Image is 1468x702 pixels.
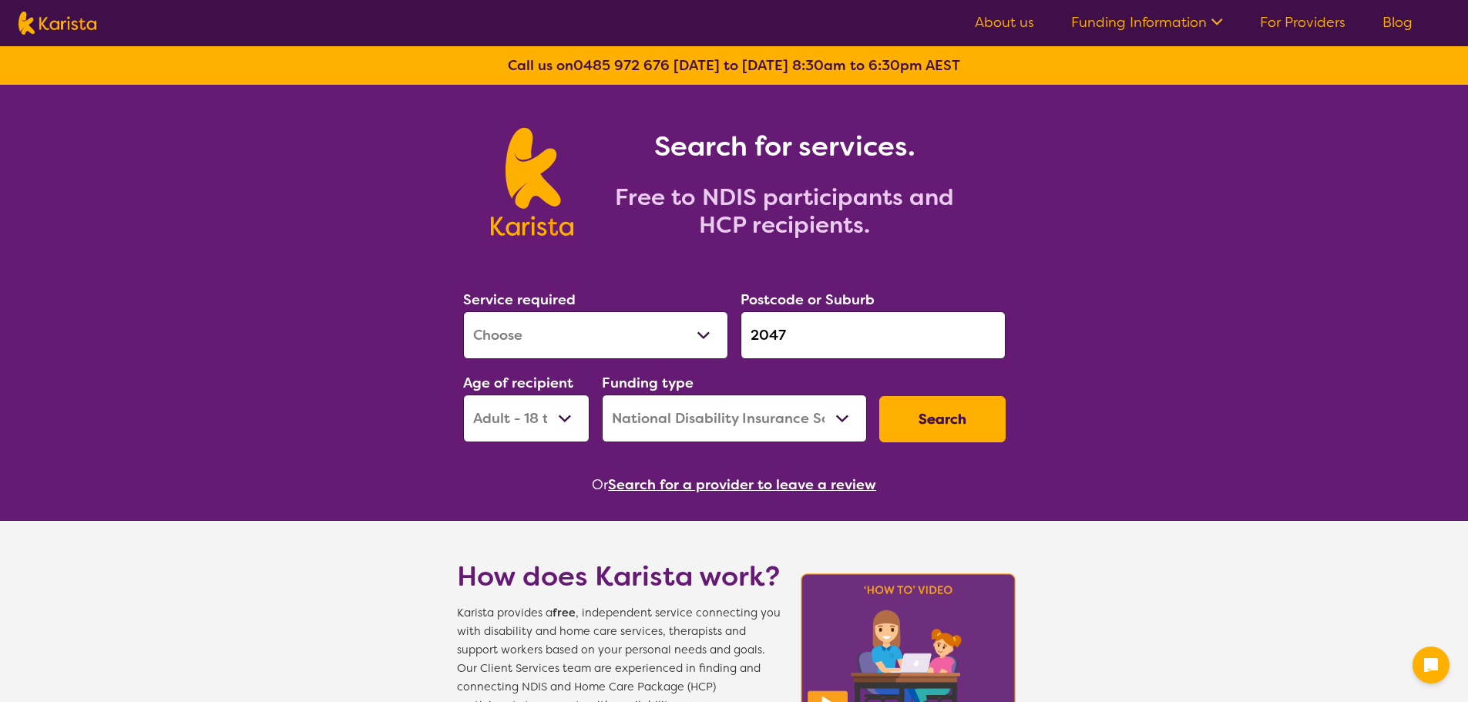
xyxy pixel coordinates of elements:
h2: Free to NDIS participants and HCP recipients. [592,183,977,239]
h1: Search for services. [592,128,977,165]
b: Call us on [DATE] to [DATE] 8:30am to 6:30pm AEST [508,56,960,75]
a: Blog [1382,13,1413,32]
img: Karista logo [18,12,96,35]
input: Type [741,311,1006,359]
label: Funding type [602,374,694,392]
label: Service required [463,291,576,309]
a: For Providers [1260,13,1345,32]
a: 0485 972 676 [573,56,670,75]
a: Funding Information [1071,13,1223,32]
span: Or [592,473,608,496]
label: Age of recipient [463,374,573,392]
a: About us [975,13,1034,32]
label: Postcode or Suburb [741,291,875,309]
button: Search for a provider to leave a review [608,473,876,496]
button: Search [879,396,1006,442]
h1: How does Karista work? [457,558,781,595]
b: free [553,606,576,620]
img: Karista logo [491,128,573,236]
